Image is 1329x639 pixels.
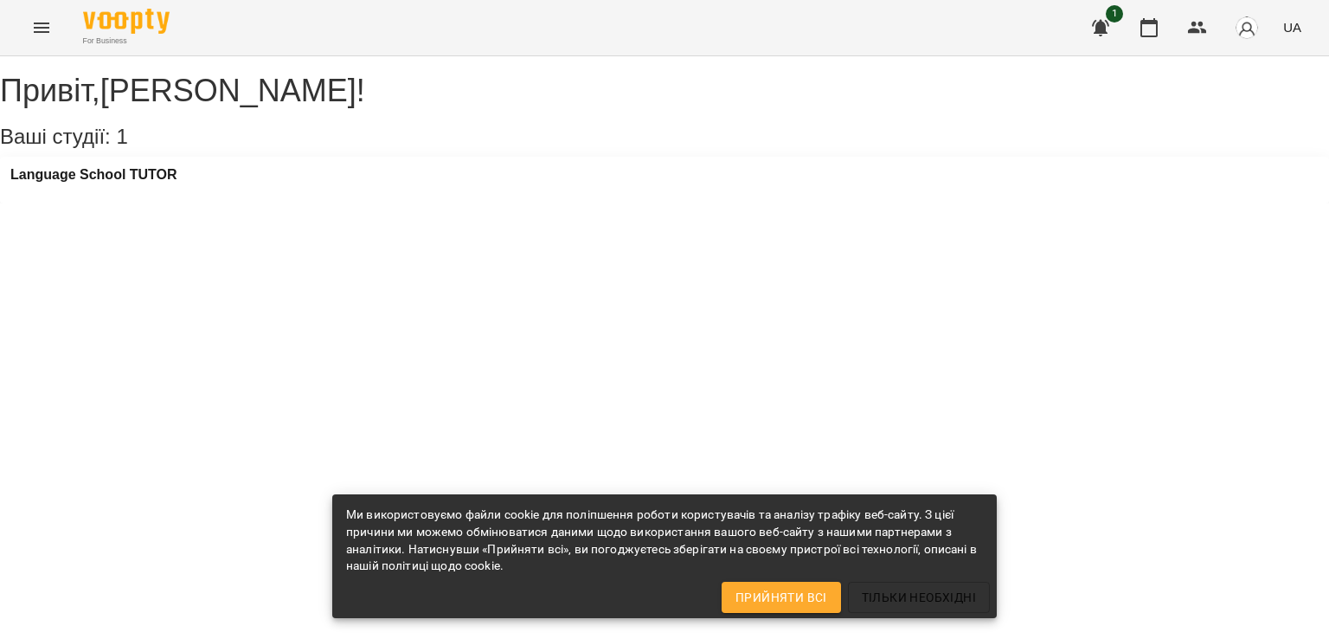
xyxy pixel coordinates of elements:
[83,9,170,34] img: Voopty Logo
[1106,5,1123,23] span: 1
[1276,11,1308,43] button: UA
[83,35,170,47] span: For Business
[21,7,62,48] button: Menu
[116,125,127,148] span: 1
[1235,16,1259,40] img: avatar_s.png
[1283,18,1301,36] span: UA
[10,167,177,183] a: Language School TUTOR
